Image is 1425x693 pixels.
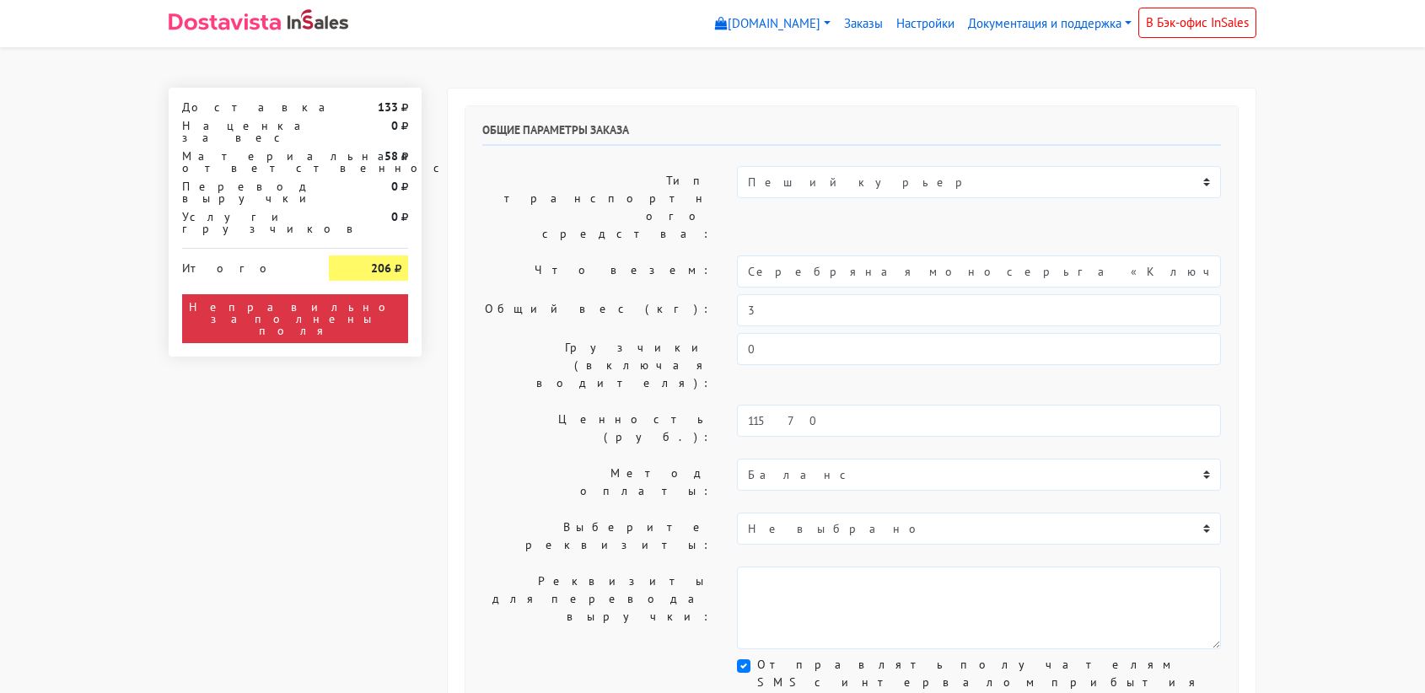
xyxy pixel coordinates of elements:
div: Наценка за вес [169,120,316,143]
div: Материальная ответственность [169,150,316,174]
strong: 58 [384,148,398,164]
div: Итого [182,255,304,274]
label: Грузчики (включая водителя): [470,333,724,398]
strong: 206 [371,261,391,276]
strong: 0 [391,118,398,133]
div: Услуги грузчиков [169,211,316,234]
strong: 0 [391,179,398,194]
div: Доставка [169,101,316,113]
a: [DOMAIN_NAME] [708,8,837,40]
label: Что везем: [470,255,724,287]
label: Ценность (руб.): [470,405,724,452]
div: Перевод выручки [169,180,316,204]
strong: 133 [378,99,398,115]
label: Реквизиты для перевода выручки: [470,567,724,649]
label: Выберите реквизиты: [470,513,724,560]
label: Метод оплаты: [470,459,724,506]
strong: 0 [391,209,398,224]
h6: Общие параметры заказа [482,123,1221,146]
a: Документация и поддержка [961,8,1138,40]
a: В Бэк-офис InSales [1138,8,1256,38]
a: Настройки [890,8,961,40]
a: Заказы [837,8,890,40]
div: Неправильно заполнены поля [182,294,408,343]
img: InSales [288,9,348,30]
label: Тип транспортного средства: [470,166,724,249]
img: Dostavista - срочная курьерская служба доставки [169,13,281,30]
label: Общий вес (кг): [470,294,724,326]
